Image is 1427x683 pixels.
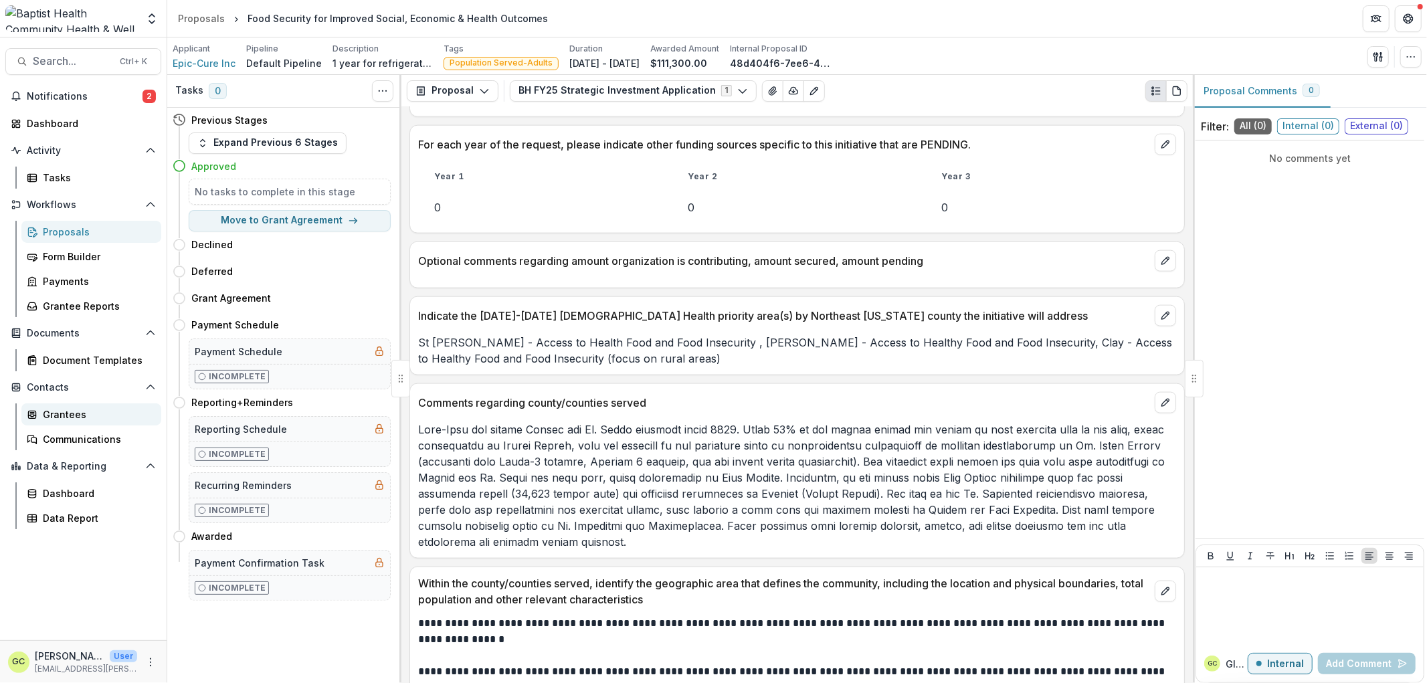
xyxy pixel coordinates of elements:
[332,56,433,70] p: 1 year for refrigerated van, power pallet jack and associated operational costs (van insurance & ...
[195,556,324,570] h5: Payment Confirmation Task
[5,140,161,161] button: Open Activity
[43,299,151,313] div: Grantee Reports
[27,328,140,339] span: Documents
[27,461,140,472] span: Data & Reporting
[444,43,464,55] p: Tags
[1318,653,1416,674] button: Add Comment
[195,422,287,436] h5: Reporting Schedule
[418,163,672,190] th: Year 1
[209,83,227,99] span: 0
[1155,392,1176,413] button: edit
[178,11,225,25] div: Proposals
[1267,658,1304,670] p: Internal
[35,649,104,663] p: [PERSON_NAME]
[110,650,137,662] p: User
[1155,250,1176,272] button: edit
[925,190,1176,225] td: 0
[650,43,719,55] p: Awarded Amount
[191,264,233,278] h4: Deferred
[1193,75,1331,108] button: Proposal Comments
[142,654,159,670] button: More
[189,132,347,154] button: Expand Previous 6 Stages
[21,349,161,371] a: Document Templates
[1309,86,1314,95] span: 0
[418,575,1149,607] p: Within the county/counties served, identify the geographic area that defines the community, inclu...
[1201,151,1419,165] p: No comments yet
[1145,80,1167,102] button: Plaintext view
[1203,548,1219,564] button: Bold
[21,507,161,529] a: Data Report
[191,159,236,173] h4: Approved
[418,421,1176,550] p: Lore-Ipsu dol sitame Consec adi El. Seddo eiusmodt incid 8829. Utlab 53% et dol magnaa enimad min...
[43,250,151,264] div: Form Builder
[730,56,830,70] p: 48d404f6-7ee6-4688-8c5a-ab6df0554f84
[1155,305,1176,326] button: edit
[142,5,161,32] button: Open entity switcher
[27,382,140,393] span: Contacts
[1401,548,1417,564] button: Align Right
[418,308,1149,324] p: Indicate the [DATE]-[DATE] [DEMOGRAPHIC_DATA] Health priority area(s) by Northeast [US_STATE] cou...
[191,291,271,305] h4: Grant Agreement
[195,478,292,492] h5: Recurring Reminders
[191,113,268,127] h4: Previous Stages
[1201,118,1229,134] p: Filter:
[1382,548,1398,564] button: Align Center
[1234,118,1272,134] span: All ( 0 )
[1345,118,1408,134] span: External ( 0 )
[5,86,161,107] button: Notifications2
[142,90,156,103] span: 2
[510,80,757,102] button: BH FY25 Strategic Investment Application1
[1226,657,1248,671] p: Glenwood C
[5,5,137,32] img: Baptist Health Community Health & Well Being logo
[5,456,161,477] button: Open Data & Reporting
[1302,548,1318,564] button: Heading 2
[35,663,137,675] p: [EMAIL_ADDRESS][PERSON_NAME][DOMAIN_NAME]
[730,43,807,55] p: Internal Proposal ID
[1155,581,1176,602] button: edit
[5,48,161,75] button: Search...
[1262,548,1278,564] button: Strike
[189,210,391,231] button: Move to Grant Agreement
[209,448,266,460] p: Incomplete
[173,9,553,28] nav: breadcrumb
[173,9,230,28] a: Proposals
[43,274,151,288] div: Payments
[5,112,161,134] a: Dashboard
[418,395,1149,411] p: Comments regarding county/counties served
[33,55,112,68] span: Search...
[21,221,161,243] a: Proposals
[672,163,925,190] th: Year 2
[372,80,393,102] button: Toggle View Cancelled Tasks
[175,85,203,96] h3: Tasks
[5,377,161,398] button: Open Contacts
[246,56,322,70] p: Default Pipeline
[418,136,1149,153] p: For each year of the request, please indicate other funding sources specific to this initiative t...
[195,345,282,359] h5: Payment Schedule
[650,56,707,70] p: $111,300.00
[43,486,151,500] div: Dashboard
[1166,80,1187,102] button: PDF view
[1222,548,1238,564] button: Underline
[1322,548,1338,564] button: Bullet List
[1208,660,1217,667] div: Glenwood Charles
[209,582,266,594] p: Incomplete
[450,58,553,68] span: Population Served-Adults
[1248,653,1313,674] button: Internal
[191,318,279,332] h4: Payment Schedule
[43,225,151,239] div: Proposals
[1282,548,1298,564] button: Heading 1
[1361,548,1377,564] button: Align Left
[418,190,672,225] td: 0
[173,56,235,70] a: Epic-Cure Inc
[43,407,151,421] div: Grantees
[246,43,278,55] p: Pipeline
[5,194,161,215] button: Open Workflows
[1242,548,1258,564] button: Italicize
[418,334,1176,367] p: St [PERSON_NAME] - Access to Health Food and Food Insecurity , [PERSON_NAME] - Access to Healthy ...
[418,253,1149,269] p: Optional comments regarding amount organization is contributing, amount secured, amount pending
[803,80,825,102] button: Edit as form
[13,658,25,666] div: Glenwood Charles
[248,11,548,25] div: Food Security for Improved Social, Economic & Health Outcomes
[672,190,925,225] td: 0
[191,529,232,543] h4: Awarded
